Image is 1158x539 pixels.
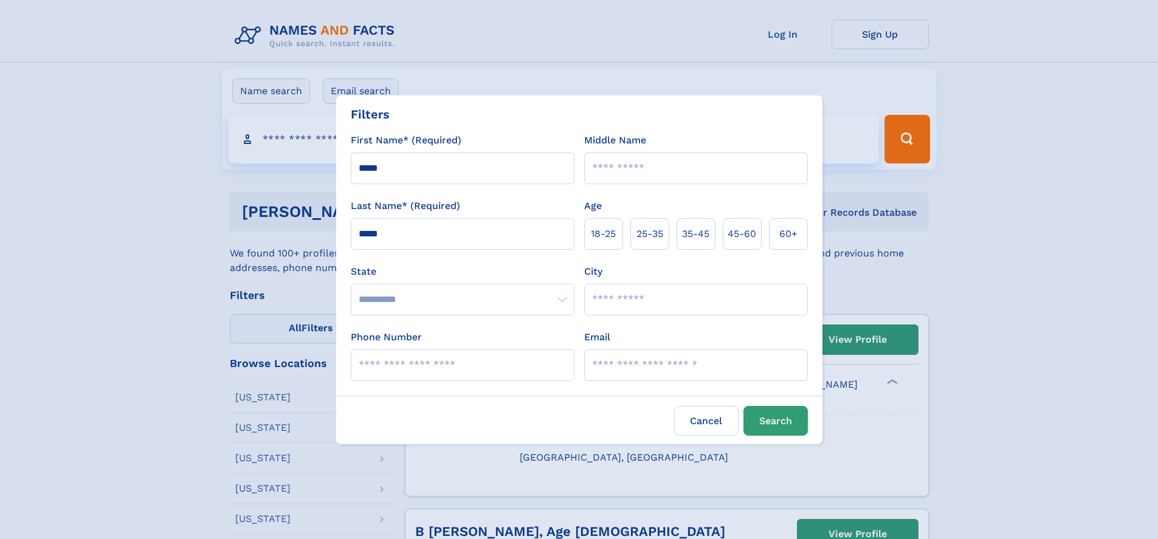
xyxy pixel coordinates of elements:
[682,227,709,241] span: 35‑45
[351,133,461,148] label: First Name* (Required)
[728,227,756,241] span: 45‑60
[743,406,808,436] button: Search
[591,227,616,241] span: 18‑25
[351,330,422,345] label: Phone Number
[584,133,646,148] label: Middle Name
[351,199,460,213] label: Last Name* (Required)
[584,264,602,279] label: City
[584,199,602,213] label: Age
[351,264,574,279] label: State
[636,227,663,241] span: 25‑35
[674,406,739,436] label: Cancel
[351,105,390,123] div: Filters
[584,330,610,345] label: Email
[779,227,798,241] span: 60+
